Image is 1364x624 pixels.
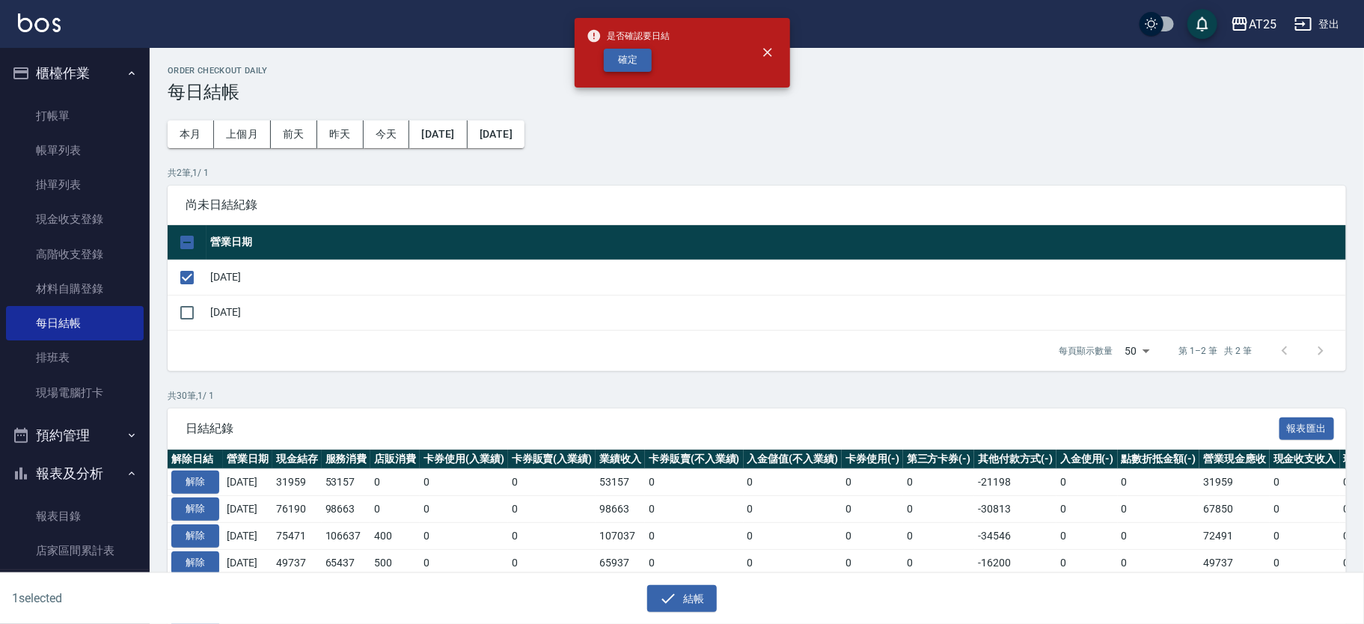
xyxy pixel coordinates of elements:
button: AT25 [1225,9,1282,40]
a: 報表目錄 [6,499,144,533]
td: 0 [645,469,744,496]
td: [DATE] [223,549,272,576]
button: 昨天 [317,120,364,148]
div: AT25 [1249,15,1276,34]
img: Logo [18,13,61,32]
th: 第三方卡券(-) [903,450,975,469]
button: 上個月 [214,120,271,148]
th: 入金儲值(不入業績) [744,450,842,469]
td: 0 [1118,549,1200,576]
td: 0 [842,496,903,523]
span: 日結紀錄 [186,421,1279,436]
td: 0 [903,469,975,496]
a: 排班表 [6,340,144,375]
th: 解除日結 [168,450,223,469]
a: 現場電腦打卡 [6,376,144,410]
td: -21198 [974,469,1056,496]
td: 0 [842,549,903,576]
td: 0 [1056,549,1118,576]
td: 0 [420,469,508,496]
span: 是否確認要日結 [587,28,670,43]
td: 0 [903,522,975,549]
th: 卡券使用(入業績) [420,450,508,469]
td: 53157 [322,469,371,496]
th: 卡券販賣(入業績) [508,450,596,469]
td: 0 [508,522,596,549]
button: 登出 [1288,10,1346,38]
td: 0 [645,522,744,549]
td: 0 [370,469,420,496]
td: 65937 [596,549,645,576]
div: 50 [1119,331,1155,371]
button: 預約管理 [6,416,144,455]
h6: 1 selected [12,589,338,608]
button: 解除 [171,524,219,548]
td: 0 [1118,496,1200,523]
td: 0 [744,496,842,523]
td: 0 [370,496,420,523]
td: 0 [1056,522,1118,549]
button: 解除 [171,471,219,494]
a: 店家日報表 [6,568,144,602]
td: 0 [1118,469,1200,496]
td: 0 [744,549,842,576]
td: 0 [420,522,508,549]
button: 確定 [604,49,652,72]
th: 營業日期 [223,450,272,469]
td: 31959 [272,469,322,496]
button: 今天 [364,120,410,148]
td: 76190 [272,496,322,523]
th: 卡券使用(-) [842,450,903,469]
th: 現金結存 [272,450,322,469]
td: 31959 [1199,469,1270,496]
th: 店販消費 [370,450,420,469]
th: 業績收入 [596,450,645,469]
a: 材料自購登錄 [6,272,144,306]
button: close [751,36,784,69]
td: 0 [903,549,975,576]
td: 0 [1270,522,1340,549]
button: [DATE] [409,120,467,148]
p: 共 30 筆, 1 / 1 [168,389,1346,403]
td: [DATE] [223,496,272,523]
td: 72491 [1199,522,1270,549]
td: 0 [842,469,903,496]
button: [DATE] [468,120,525,148]
td: 0 [1056,496,1118,523]
td: 0 [420,496,508,523]
button: 解除 [171,498,219,521]
button: 櫃檯作業 [6,54,144,93]
a: 打帳單 [6,99,144,133]
td: 500 [370,549,420,576]
th: 營業現金應收 [1199,450,1270,469]
td: [DATE] [223,522,272,549]
th: 入金使用(-) [1056,450,1118,469]
td: 0 [645,549,744,576]
td: 107037 [596,522,645,549]
th: 服務消費 [322,450,371,469]
td: 0 [508,549,596,576]
td: 0 [1118,522,1200,549]
button: save [1187,9,1217,39]
td: -30813 [974,496,1056,523]
a: 帳單列表 [6,133,144,168]
button: 報表及分析 [6,454,144,493]
td: 75471 [272,522,322,549]
td: -34546 [974,522,1056,549]
p: 共 2 筆, 1 / 1 [168,166,1346,180]
td: [DATE] [223,469,272,496]
th: 點數折抵金額(-) [1118,450,1200,469]
td: -16200 [974,549,1056,576]
a: 高階收支登錄 [6,237,144,272]
td: 106637 [322,522,371,549]
a: 報表匯出 [1279,420,1335,435]
td: 49737 [272,549,322,576]
h2: Order checkout daily [168,66,1346,76]
td: 49737 [1199,549,1270,576]
button: 結帳 [647,585,717,613]
p: 每頁顯示數量 [1059,344,1113,358]
td: 0 [508,469,596,496]
td: 98663 [322,496,371,523]
td: 0 [1270,549,1340,576]
a: 現金收支登錄 [6,202,144,236]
